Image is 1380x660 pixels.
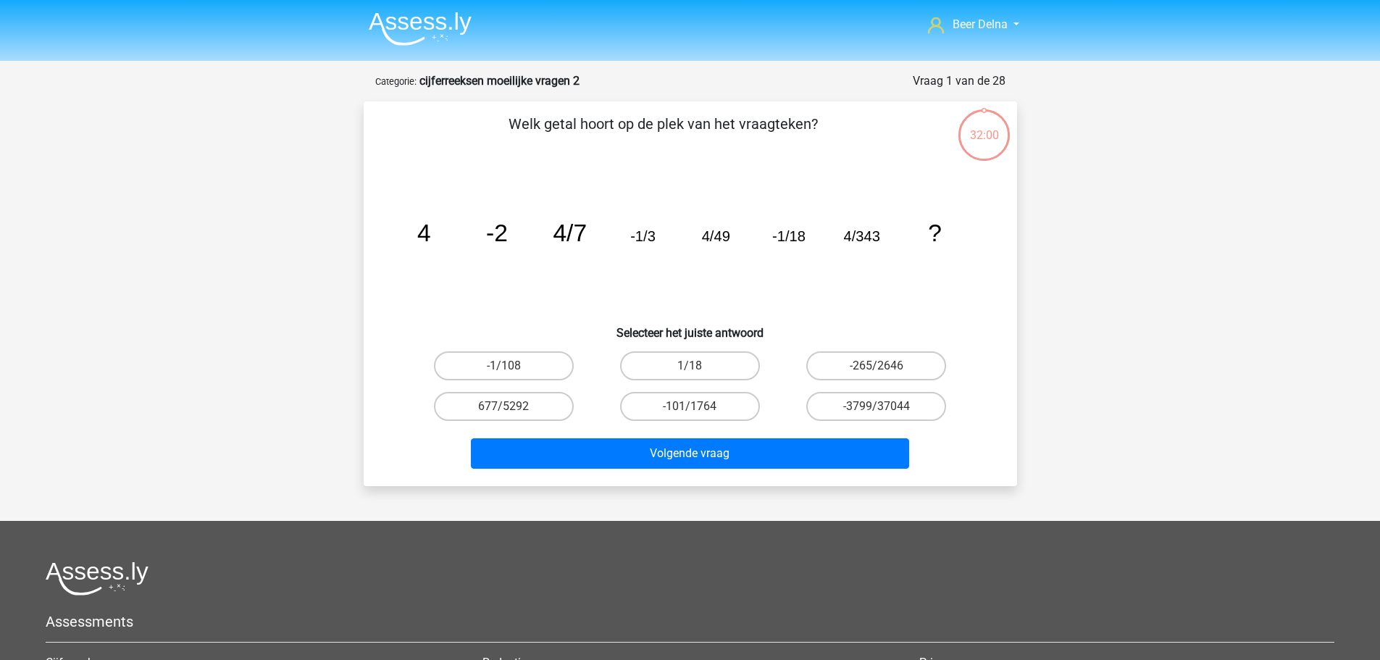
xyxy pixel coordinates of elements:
tspan: 4/7 [553,220,587,246]
img: Assessly logo [46,561,149,596]
tspan: ? [928,220,942,246]
label: -265/2646 [806,351,946,380]
label: -101/1764 [620,392,760,421]
p: Welk getal hoort op de plek van het vraagteken? [387,113,940,156]
label: -3799/37044 [806,392,946,421]
tspan: -1/3 [630,228,656,244]
span: Beer Delna [953,17,1008,31]
label: -1/108 [434,351,574,380]
div: 32:00 [957,108,1011,144]
h6: Selecteer het juiste antwoord [387,314,994,340]
a: Beer Delna [922,16,1024,33]
tspan: -2 [486,220,508,246]
small: Categorie: [375,76,417,87]
tspan: 4 [417,220,430,246]
tspan: 4/49 [701,228,729,244]
tspan: -1/18 [772,228,806,244]
button: Volgende vraag [471,438,909,469]
strong: cijferreeksen moeilijke vragen 2 [419,74,580,88]
img: Assessly [369,12,472,46]
label: 1/18 [620,351,760,380]
label: 677/5292 [434,392,574,421]
tspan: 4/343 [843,228,879,244]
div: Vraag 1 van de 28 [913,72,1005,90]
h5: Assessments [46,613,1334,630]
